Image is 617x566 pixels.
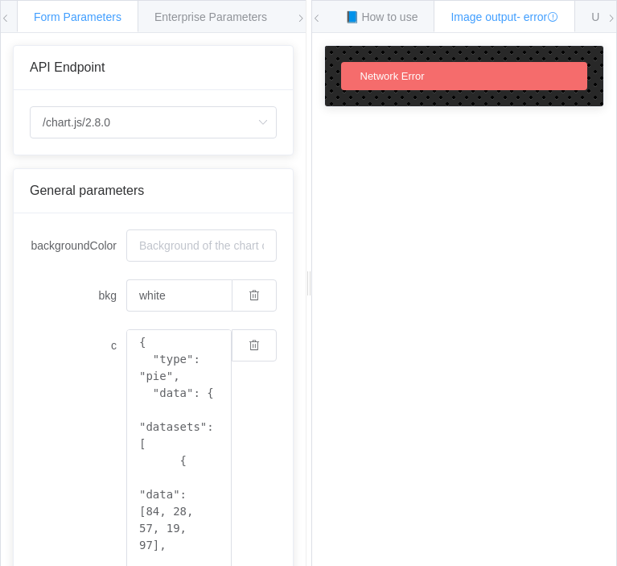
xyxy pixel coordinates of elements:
input: Background of the chart canvas. Accepts rgb (rgb(255,255,120)), colors (red), and url-encoded hex... [126,279,232,312]
input: Select [30,106,277,138]
label: backgroundColor [30,229,126,262]
label: bkg [30,279,126,312]
span: General parameters [30,184,144,197]
span: - error [516,10,558,23]
span: 📘 How to use [345,10,418,23]
input: Background of the chart canvas. Accepts rgb (rgb(255,255,120)), colors (red), and url-encoded hex... [126,229,277,262]
span: Image output [450,10,558,23]
span: Network Error [360,70,425,82]
span: Enterprise Parameters [154,10,267,23]
label: c [30,329,126,361]
span: Form Parameters [34,10,121,23]
span: API Endpoint [30,60,105,74]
